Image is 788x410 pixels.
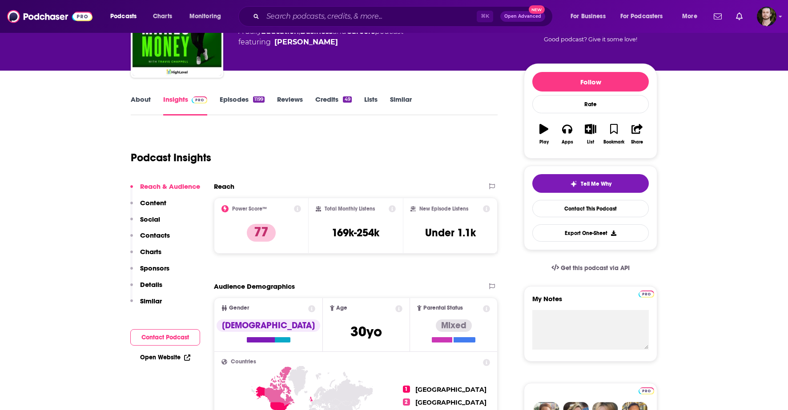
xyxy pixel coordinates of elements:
span: Gender [229,305,249,311]
a: Reviews [277,95,303,115]
p: Content [140,199,166,207]
span: For Business [571,10,606,23]
a: Episodes1199 [220,95,265,115]
img: Podchaser Pro [192,96,207,103]
div: Bookmark [603,139,624,145]
span: More [682,10,697,23]
span: ⌘ K [477,11,493,22]
span: Good podcast? Give it some love! [544,36,637,43]
button: Sponsors [130,264,169,280]
button: Share [626,118,649,150]
a: Pro website [639,289,654,298]
h2: New Episode Listens [419,206,468,212]
button: open menu [676,9,708,24]
div: 49 [343,96,351,103]
input: Search podcasts, credits, & more... [263,9,477,24]
button: Follow [532,72,649,92]
p: 77 [247,224,276,242]
div: A daily podcast [238,26,403,48]
a: Show notifications dropdown [732,9,746,24]
a: Charts [147,9,177,24]
button: open menu [615,9,676,24]
p: Details [140,280,162,289]
h3: 169k-254k [332,226,379,239]
h1: Podcast Insights [131,151,211,164]
div: Search podcasts, credits, & more... [247,6,561,27]
a: Similar [390,95,412,115]
button: Contact Podcast [130,329,200,346]
p: Similar [140,297,162,305]
button: Show profile menu [757,7,776,26]
a: Show notifications dropdown [710,9,725,24]
img: Podchaser Pro [639,291,654,298]
h2: Power Score™ [232,206,267,212]
span: Parental Status [423,305,463,311]
a: Credits49 [315,95,351,115]
button: Details [130,280,162,297]
button: Similar [130,297,162,313]
span: Monitoring [189,10,221,23]
a: Get this podcast via API [544,257,637,279]
span: Tell Me Why [581,180,611,187]
span: Get this podcast via API [561,264,630,272]
button: List [579,118,602,150]
div: [PERSON_NAME] [274,37,338,48]
span: Open Advanced [504,14,541,19]
span: 1 [403,386,410,393]
span: For Podcasters [620,10,663,23]
img: tell me why sparkle [570,180,577,187]
button: Apps [555,118,579,150]
div: [DEMOGRAPHIC_DATA] [217,319,320,332]
button: open menu [104,9,148,24]
a: Lists [364,95,378,115]
div: Apps [562,139,573,145]
p: Contacts [140,231,170,239]
span: Podcasts [110,10,137,23]
span: [GEOGRAPHIC_DATA] [415,386,486,394]
button: Play [532,118,555,150]
p: Charts [140,247,161,256]
h3: Under 1.1k [425,226,476,239]
button: Contacts [130,231,170,247]
span: Logged in as OutlierAudio [757,7,776,26]
label: My Notes [532,295,649,310]
h2: Reach [214,182,234,191]
button: Social [130,215,160,231]
div: List [587,139,594,145]
button: Charts [130,247,161,264]
h2: Total Monthly Listens [325,206,375,212]
span: Countries [231,359,256,365]
span: featuring [238,37,403,48]
button: tell me why sparkleTell Me Why [532,174,649,193]
button: Export One-Sheet [532,224,649,242]
h2: Audience Demographics [214,282,295,291]
div: Mixed [436,319,472,332]
a: About [131,95,151,115]
p: Social [140,215,160,223]
div: Share [631,139,643,145]
a: Contact This Podcast [532,200,649,217]
button: Reach & Audience [130,182,200,199]
button: Content [130,199,166,215]
button: open menu [564,9,617,24]
span: [GEOGRAPHIC_DATA] [415,398,486,406]
p: Reach & Audience [140,182,200,191]
button: Bookmark [602,118,625,150]
span: Age [336,305,347,311]
img: Podchaser Pro [639,387,654,394]
button: Open AdvancedNew [500,11,545,22]
div: 1199 [253,96,265,103]
div: Play [539,139,549,145]
a: InsightsPodchaser Pro [163,95,207,115]
div: Rate [532,95,649,113]
span: Charts [153,10,172,23]
button: open menu [183,9,233,24]
span: New [529,5,545,14]
img: Podchaser - Follow, Share and Rate Podcasts [7,8,92,25]
p: Sponsors [140,264,169,272]
span: 30 yo [350,323,382,340]
span: 2 [403,398,410,406]
a: Pro website [639,386,654,394]
img: User Profile [757,7,776,26]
